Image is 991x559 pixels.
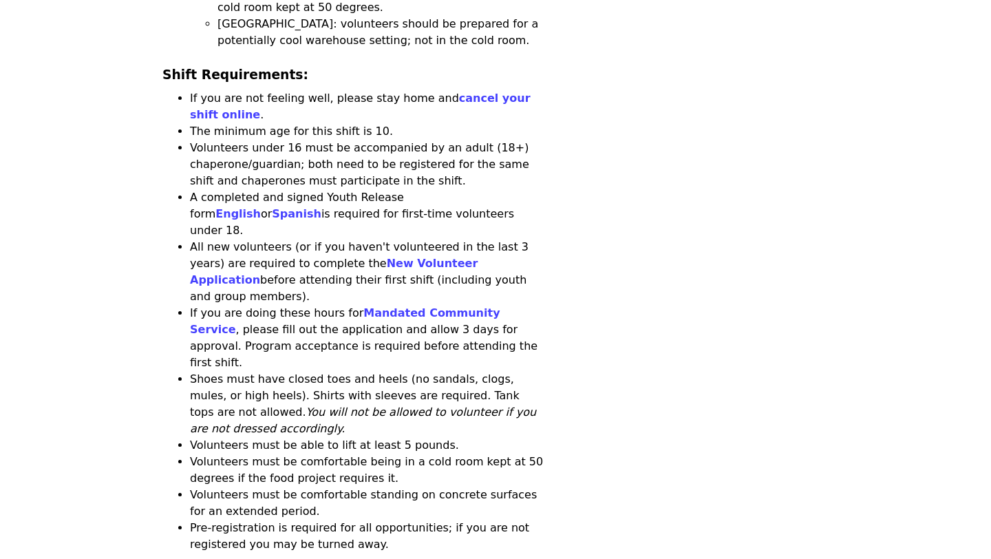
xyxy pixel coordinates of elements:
li: If you are doing these hours for , please fill out the application and allow 3 days for approval.... [190,305,546,371]
li: The minimum age for this shift is 10. [190,123,546,140]
li: Volunteers under 16 must be accompanied by an adult (18+) chaperone/guardian; both need to be reg... [190,140,546,189]
li: All new volunteers (or if you haven't volunteered in the last 3 years) are required to complete t... [190,239,546,305]
a: English [215,207,261,220]
li: A completed and signed Youth Release form or is required for first-time volunteers under 18. [190,189,546,239]
li: Volunteers must be able to lift at least 5 pounds. [190,437,546,454]
a: Spanish [272,207,321,220]
li: Volunteers must be comfortable standing on concrete surfaces for an extended period. [190,487,546,520]
li: If you are not feeling well, please stay home and . [190,90,546,123]
a: cancel your shift online [190,92,531,121]
li: Pre-registration is required for all opportunities; if you are not registered you may be turned a... [190,520,546,553]
li: [GEOGRAPHIC_DATA]: volunteers should be prepared for a potentially cool warehouse setting; not in... [217,16,546,49]
a: Mandated Community Service [190,306,500,336]
a: New Volunteer Application [190,257,478,286]
li: Shoes must have closed toes and heels (no sandals, clogs, mules, or high heels). Shirts with slee... [190,371,546,437]
em: You will not be allowed to volunteer if you are not dressed accordingly. [190,405,536,435]
li: Volunteers must be comfortable being in a cold room kept at 50 degrees if the food project requir... [190,454,546,487]
strong: Shift Requirements: [162,67,308,82]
